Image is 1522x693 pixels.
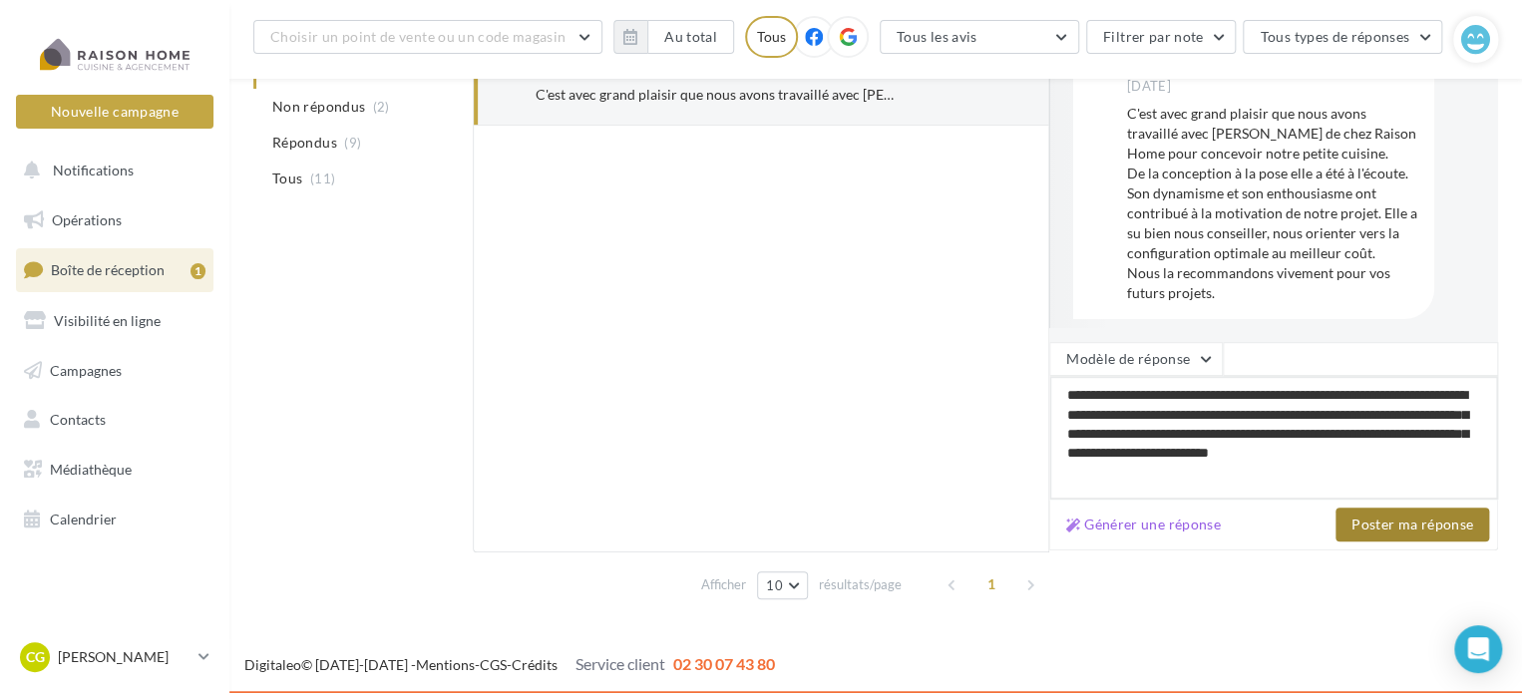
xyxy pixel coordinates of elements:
[613,20,734,54] button: Au total
[897,28,977,45] span: Tous les avis
[1127,104,1418,303] div: C'est avec grand plaisir que nous avons travaillé avec [PERSON_NAME] de chez Raison Home pour con...
[53,162,134,178] span: Notifications
[1335,508,1489,541] button: Poster ma réponse
[512,656,558,673] a: Crédits
[190,263,205,279] div: 1
[575,654,665,673] span: Service client
[16,95,213,129] button: Nouvelle campagne
[12,199,217,241] a: Opérations
[12,449,217,491] a: Médiathèque
[766,577,783,593] span: 10
[253,20,602,54] button: Choisir un point de vente ou un code magasin
[1086,20,1237,54] button: Filtrer par note
[50,461,132,478] span: Médiathèque
[272,169,302,188] span: Tous
[480,656,507,673] a: CGS
[52,211,122,228] span: Opérations
[1454,625,1502,673] div: Open Intercom Messenger
[1058,513,1229,536] button: Générer une réponse
[272,133,337,153] span: Répondus
[50,361,122,378] span: Campagnes
[1260,28,1409,45] span: Tous types de réponses
[272,97,365,117] span: Non répondus
[50,511,117,527] span: Calendrier
[344,135,361,151] span: (9)
[1243,20,1442,54] button: Tous types de réponses
[12,248,217,291] a: Boîte de réception1
[244,656,775,673] span: © [DATE]-[DATE] - - -
[12,499,217,540] a: Calendrier
[12,150,209,191] button: Notifications
[50,411,106,428] span: Contacts
[12,300,217,342] a: Visibilité en ligne
[673,654,775,673] span: 02 30 07 43 80
[647,20,734,54] button: Au total
[12,399,217,441] a: Contacts
[701,575,746,594] span: Afficher
[745,16,798,58] div: Tous
[975,568,1007,600] span: 1
[51,261,165,278] span: Boîte de réception
[536,85,902,105] div: C'est avec grand plaisir que nous avons travaillé avec [PERSON_NAME] de chez Raison Home pour con...
[1127,78,1171,96] span: [DATE]
[244,656,301,673] a: Digitaleo
[12,350,217,392] a: Campagnes
[880,20,1079,54] button: Tous les avis
[58,647,190,667] p: [PERSON_NAME]
[416,656,475,673] a: Mentions
[270,28,566,45] span: Choisir un point de vente ou un code magasin
[54,312,161,329] span: Visibilité en ligne
[310,171,335,186] span: (11)
[1049,342,1223,376] button: Modèle de réponse
[16,638,213,676] a: CG [PERSON_NAME]
[373,99,390,115] span: (2)
[819,575,902,594] span: résultats/page
[757,571,808,599] button: 10
[26,647,45,667] span: CG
